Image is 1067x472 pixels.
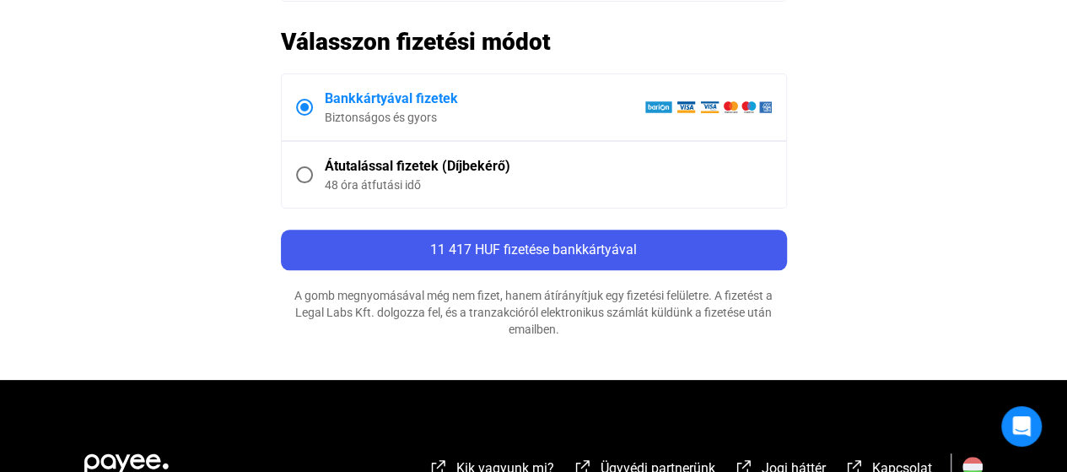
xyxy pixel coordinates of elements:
[281,27,787,57] h2: Válasszon fizetési módot
[1001,406,1042,447] div: Open Intercom Messenger
[325,176,772,193] div: 48 óra átfutási idő
[325,109,644,126] div: Biztonságos és gyors
[644,100,772,114] img: barion
[281,230,787,270] button: 11 417 HUF fizetése bankkártyával
[430,241,637,258] span: 11 417 HUF fizetése bankkártyával
[325,156,772,176] div: Átutalással fizetek (Díjbekérő)
[281,287,787,338] div: A gomb megnyomásával még nem fizet, hanem átírányítjuk egy fizetési felületre. A fizetést a Legal...
[325,89,644,109] div: Bankkártyával fizetek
